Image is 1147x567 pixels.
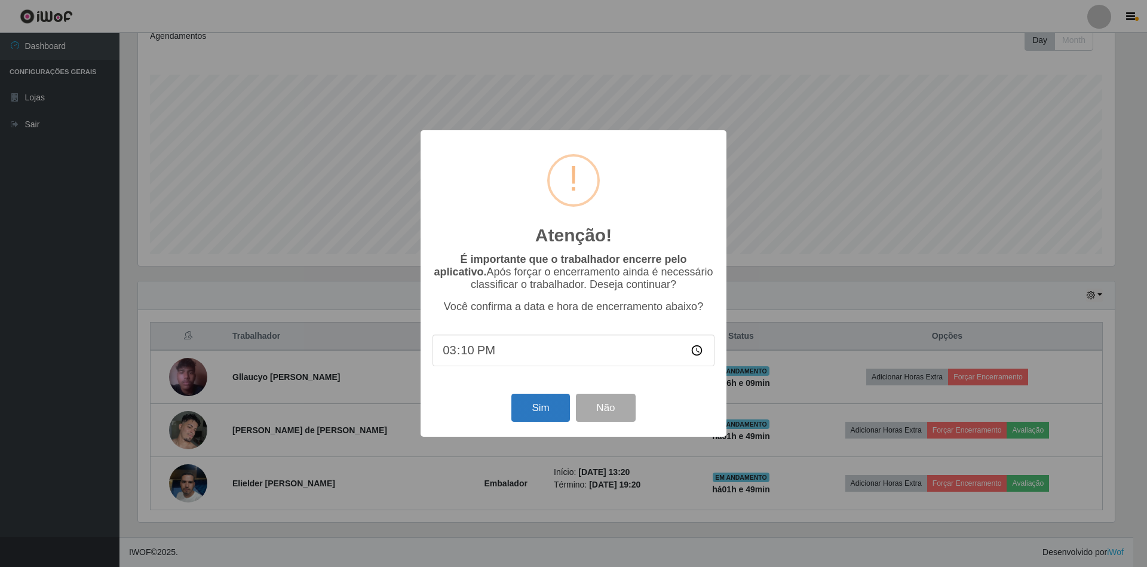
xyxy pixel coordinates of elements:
p: Você confirma a data e hora de encerramento abaixo? [433,301,714,313]
b: É importante que o trabalhador encerre pelo aplicativo. [434,253,686,278]
h2: Atenção! [535,225,612,246]
p: Após forçar o encerramento ainda é necessário classificar o trabalhador. Deseja continuar? [433,253,714,291]
button: Sim [511,394,569,422]
button: Não [576,394,635,422]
